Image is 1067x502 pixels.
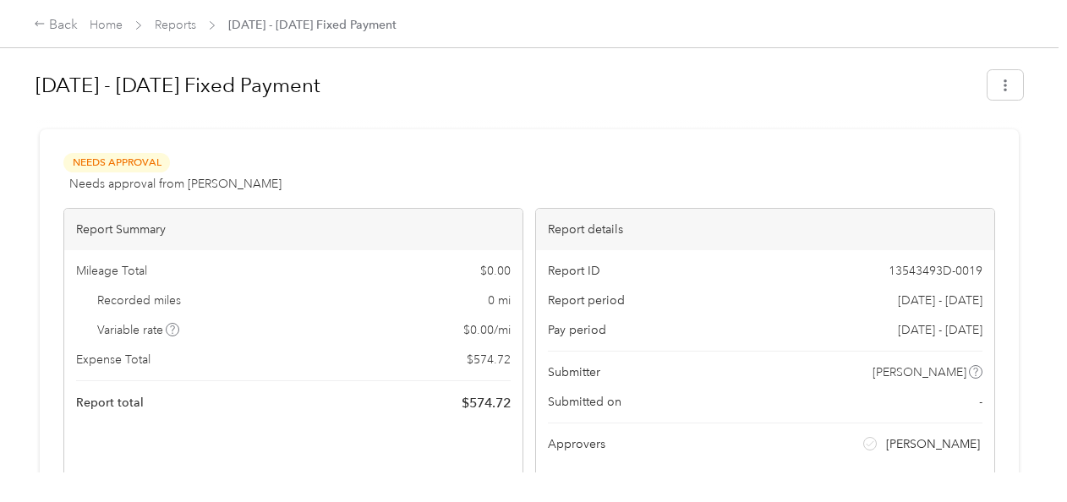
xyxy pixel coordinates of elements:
span: [DATE] - [DATE] Fixed Payment [228,16,397,34]
span: Submitted on [548,393,621,411]
span: [PERSON_NAME] [873,363,966,381]
span: Mileage Total [76,262,147,280]
a: Reports [155,18,196,32]
div: Report details [536,209,994,250]
span: Approvers [548,435,605,453]
span: [DATE] - [DATE] [898,292,982,309]
span: [PERSON_NAME] [886,435,980,453]
span: [DATE] - [DATE] [898,321,982,339]
h1: Aug 1 - 31, 2025 Fixed Payment [36,65,976,106]
span: Needs Approval [63,153,170,172]
span: Report ID [548,262,600,280]
span: $ 574.72 [462,393,511,413]
span: Report period [548,292,625,309]
span: Pay period [548,321,606,339]
span: Recorded miles [97,292,181,309]
span: Report total [76,394,144,412]
span: 0 mi [488,292,511,309]
div: Back [34,15,78,35]
span: Variable rate [97,321,180,339]
span: Needs approval from [PERSON_NAME] [69,175,282,193]
a: Home [90,18,123,32]
span: $ 0.00 / mi [463,321,511,339]
span: $ 574.72 [467,351,511,368]
span: $ 0.00 [480,262,511,280]
span: Expense Total [76,351,150,368]
iframe: Everlance-gr Chat Button Frame [972,407,1067,502]
div: Report Summary [64,209,523,250]
span: 13543493D-0019 [889,262,982,280]
span: - [979,393,982,411]
span: Submitter [548,363,600,381]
